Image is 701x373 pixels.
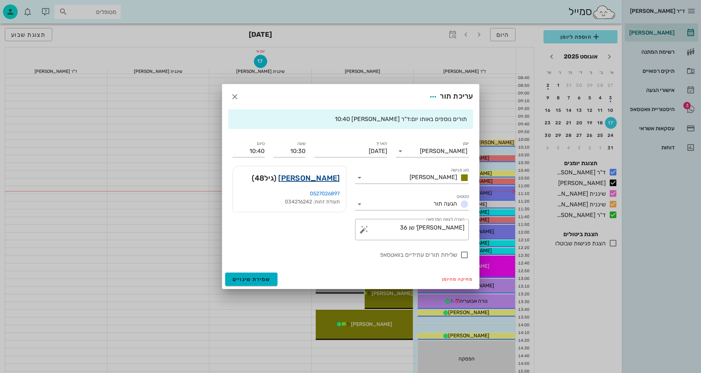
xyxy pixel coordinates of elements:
span: ד"ר [PERSON_NAME] 10:40 [335,116,410,122]
span: [PERSON_NAME] [410,174,457,181]
div: סוג פגישה[PERSON_NAME] [355,172,469,184]
button: מחיקה מהיומן [439,274,476,284]
a: 0527026897 [310,191,340,197]
label: סוג פגישה [450,167,469,173]
a: [PERSON_NAME] [278,172,340,184]
label: יומן [463,141,469,146]
label: תאריך [375,141,387,146]
div: תורים נוספים באותו יום: [234,115,467,123]
span: (גיל ) [252,172,276,184]
span: מחיקה מהיומן [442,277,473,282]
span: הגעה תור [433,200,457,207]
button: שמירת שינויים [225,273,278,286]
div: עריכת תור [426,90,473,103]
div: תעודת זהות: 034216242 [239,198,340,206]
div: [PERSON_NAME] [420,148,467,154]
span: שמירת שינויים [233,276,270,283]
label: שליחת תורים עתידיים בוואטסאפ [233,251,457,259]
label: סיום [257,141,265,146]
label: סטטוס [457,194,469,199]
label: שעה [297,141,305,146]
div: יומן[PERSON_NAME] [396,145,469,157]
span: 48 [255,174,265,182]
div: סטטוסהגעה תור [355,198,469,210]
label: הערה לצוות המרפאה [426,217,464,222]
